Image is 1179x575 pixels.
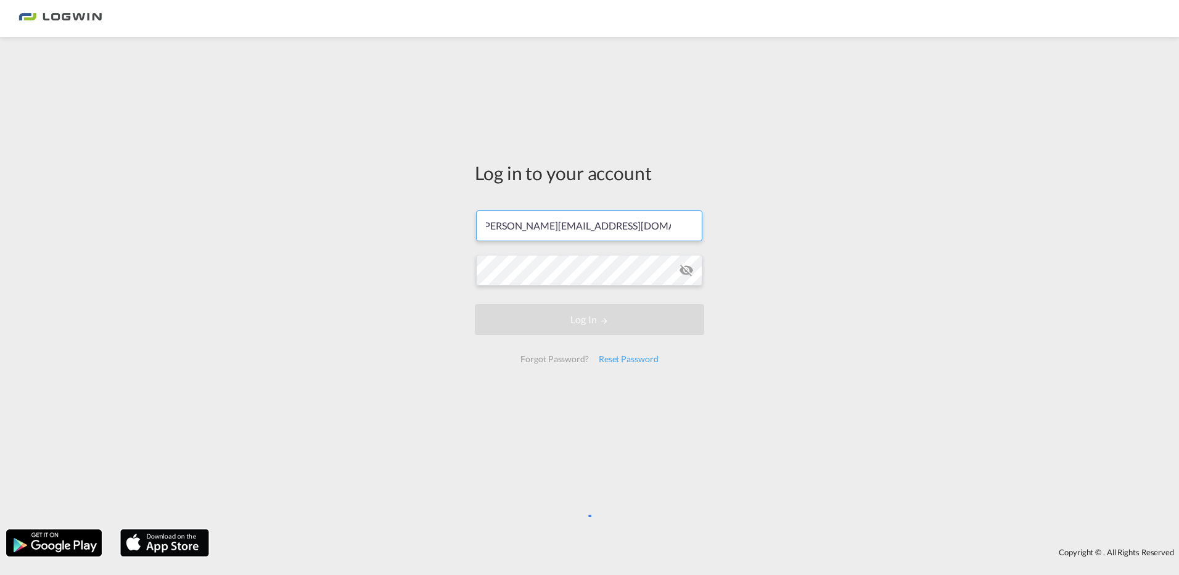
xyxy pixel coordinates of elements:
[475,160,704,186] div: Log in to your account
[5,528,103,558] img: google.png
[215,542,1179,563] div: Copyright © . All Rights Reserved
[475,304,704,335] button: LOGIN
[679,263,694,278] md-icon: icon-eye-off
[594,348,663,370] div: Reset Password
[119,528,210,558] img: apple.png
[476,210,702,241] input: Enter email/phone number
[516,348,593,370] div: Forgot Password?
[18,5,102,33] img: 2761ae10d95411efa20a1f5e0282d2d7.png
